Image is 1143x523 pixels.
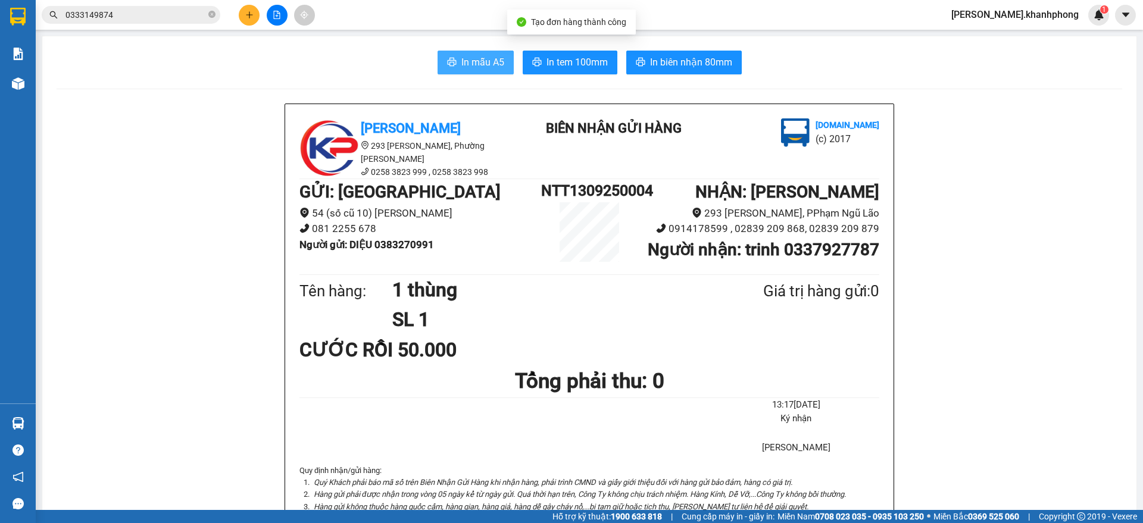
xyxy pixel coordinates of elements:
[461,55,504,70] span: In mẫu A5
[546,55,608,70] span: In tem 100mm
[447,57,457,68] span: printer
[816,120,879,130] b: [DOMAIN_NAME]
[273,11,281,19] span: file-add
[713,441,879,455] li: [PERSON_NAME]
[49,11,58,19] span: search
[638,205,879,221] li: 293 [PERSON_NAME], PPhạm Ngũ Lão
[942,7,1088,22] span: [PERSON_NAME].khanhphong
[531,17,626,27] span: Tạo đơn hàng thành công
[299,279,392,303] div: Tên hàng:
[682,510,775,523] span: Cung cấp máy in - giấy in:
[299,221,541,237] li: 081 2255 678
[392,305,705,334] h1: SL 1
[438,51,514,74] button: printerIn mẫu A5
[299,335,491,365] div: CƯỚC RỒI 50.000
[208,10,216,21] span: close-circle
[541,179,638,202] h1: NTT1309250004
[245,11,254,19] span: plus
[299,365,879,397] h1: Tổng phải thu: 0
[12,417,24,430] img: warehouse-icon
[361,167,369,176] span: phone
[267,5,288,26] button: file-add
[1120,10,1131,20] span: caret-down
[532,57,542,68] span: printer
[314,502,808,511] i: Hàng gửi không thuộc hàng quốc cấm, hàng gian, hàng giả, hàng dễ gây cháy nổ,...bị tạm giữ hoặc t...
[777,510,924,523] span: Miền Nam
[13,471,24,483] span: notification
[1115,5,1136,26] button: caret-down
[816,131,879,146] li: (c) 2017
[299,223,310,233] span: phone
[299,182,501,202] b: GỬI : [GEOGRAPHIC_DATA]
[299,139,514,165] li: 293 [PERSON_NAME], Phường [PERSON_NAME]
[546,121,682,136] b: BIÊN NHẬN GỬI HÀNG
[299,208,310,218] span: environment
[361,121,461,136] b: [PERSON_NAME]
[656,223,666,233] span: phone
[781,118,810,147] img: logo.jpg
[552,510,662,523] span: Hỗ trợ kỹ thuật:
[695,182,879,202] b: NHẬN : [PERSON_NAME]
[1094,10,1104,20] img: icon-new-feature
[294,5,315,26] button: aim
[314,478,792,487] i: Quý Khách phải báo mã số trên Biên Nhận Gửi Hàng khi nhận hàng, phải trình CMND và giấy giới thiệ...
[100,45,164,55] b: [DOMAIN_NAME]
[129,15,158,43] img: logo.jpg
[10,8,26,26] img: logo-vxr
[299,205,541,221] li: 54 (số cũ 10) [PERSON_NAME]
[299,239,434,250] b: Người gửi : DIỆU 0383270991
[361,141,369,149] span: environment
[650,55,732,70] span: In biên nhận 80mm
[648,240,879,259] b: Người nhận : trinh 0337927787
[392,275,705,305] h1: 1 thùng
[638,221,879,237] li: 0914178599 , 02839 209 868, 02839 209 879
[1077,512,1085,521] span: copyright
[15,77,67,133] b: [PERSON_NAME]
[517,17,526,27] span: check-circle
[300,11,308,19] span: aim
[636,57,645,68] span: printer
[933,510,1019,523] span: Miền Bắc
[927,514,930,519] span: ⚪️
[100,57,164,71] li: (c) 2017
[1028,510,1030,523] span: |
[299,165,514,178] li: 0258 3823 999 , 0258 3823 998
[705,279,879,303] div: Giá trị hàng gửi: 0
[12,48,24,60] img: solution-icon
[611,512,662,521] strong: 1900 633 818
[1100,5,1108,14] sup: 1
[815,512,924,521] strong: 0708 023 035 - 0935 103 250
[692,208,702,218] span: environment
[13,444,24,456] span: question-circle
[314,490,846,499] i: Hàng gửi phải được nhận trong vòng 05 ngày kể từ ngày gửi. Quá thời hạn trên, Công Ty không chịu ...
[15,15,74,74] img: logo.jpg
[523,51,617,74] button: printerIn tem 100mm
[1102,5,1106,14] span: 1
[65,8,206,21] input: Tìm tên, số ĐT hoặc mã đơn
[968,512,1019,521] strong: 0369 525 060
[77,17,114,94] b: BIÊN NHẬN GỬI HÀNG
[208,11,216,18] span: close-circle
[626,51,742,74] button: printerIn biên nhận 80mm
[12,77,24,90] img: warehouse-icon
[299,118,359,178] img: logo.jpg
[713,398,879,412] li: 13:17[DATE]
[671,510,673,523] span: |
[713,412,879,426] li: Ký nhận
[13,498,24,509] span: message
[239,5,260,26] button: plus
